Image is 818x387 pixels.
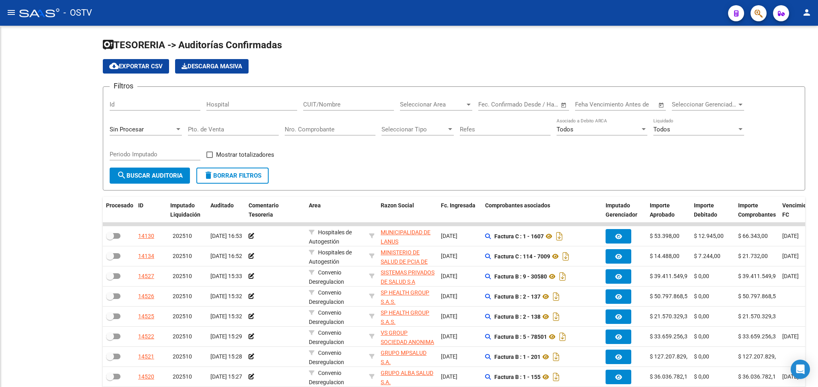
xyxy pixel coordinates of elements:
span: GRUPO MPSALUD S.A. [381,350,426,365]
span: SISTEMAS PRIVADOS DE SALUD S A [381,269,434,285]
div: - 30715935933 [381,308,434,325]
span: [DATE] [441,313,457,319]
span: Convenio Desregulacion [309,309,344,325]
span: $ 33.659.256,30 [738,333,779,340]
span: 202510 [173,333,192,340]
span: $ 14.488,00 [650,253,679,259]
strong: Factura B : 5 - 78501 [494,334,547,340]
span: Auditado [210,202,234,209]
span: Todos [557,126,573,133]
span: $ 0,00 [694,313,709,319]
span: [DATE] [441,253,457,259]
span: Hospitales de Autogestión [309,249,352,265]
span: [DATE] 15:29 [210,333,242,340]
i: Descargar documento [554,230,565,243]
mat-icon: person [802,8,812,17]
span: $ 39.411.549,90 [650,273,691,279]
span: GRUPO ALBA SALUD S.A. [381,370,433,385]
span: $ 50.797.868,50 [650,293,691,299]
datatable-header-cell: Comentario Tesoreria [245,197,306,223]
div: Open Intercom Messenger [791,360,810,379]
datatable-header-cell: Importe Comprobantes [735,197,779,223]
datatable-header-cell: Auditado [207,197,245,223]
span: [DATE] 15:32 [210,313,242,319]
span: $ 0,00 [694,353,709,360]
div: - 30715935933 [381,288,434,305]
span: $ 39.411.549,90 [738,273,779,279]
span: Convenio Desregulacion [309,330,344,345]
datatable-header-cell: Area [306,197,366,223]
span: [DATE] [441,353,457,360]
span: $ 36.036.782,10 [650,373,691,380]
span: [DATE] 15:27 [210,373,242,380]
div: 14521 [138,352,154,361]
span: Borrar Filtros [204,172,261,179]
span: $ 21.570.329,30 [650,313,691,319]
span: Seleccionar Area [400,101,465,108]
div: 14525 [138,312,154,321]
datatable-header-cell: Comprobantes asociados [482,197,602,223]
span: [DATE] [782,373,799,380]
span: 202510 [173,313,192,319]
span: [DATE] [441,373,457,380]
datatable-header-cell: Razon Social [377,197,438,223]
span: $ 0,00 [694,273,709,279]
span: Exportar CSV [109,63,163,70]
span: - OSTV [63,4,92,22]
i: Descargar documento [561,250,571,263]
strong: Factura C : 114 - 7009 [494,253,550,260]
strong: Factura B : 1 - 155 [494,374,541,380]
strong: Factura B : 1 - 201 [494,354,541,360]
div: - 30592558951 [381,268,434,285]
datatable-header-cell: ID [135,197,167,223]
span: Descarga Masiva [182,63,242,70]
div: 14134 [138,252,154,261]
span: Sin Procesar [110,126,144,133]
div: 14130 [138,231,154,241]
mat-icon: cloud_download [109,61,119,71]
div: 14526 [138,292,154,301]
span: 202510 [173,373,192,380]
span: [DATE] 15:32 [210,293,242,299]
strong: Factura B : 9 - 30580 [494,273,547,280]
mat-icon: menu [6,8,16,17]
span: [DATE] [782,253,799,259]
datatable-header-cell: Importe Aprobado [647,197,691,223]
span: $ 127.207.829,00 [650,353,694,360]
span: [DATE] [441,333,457,340]
strong: Factura C : 1 - 1607 [494,233,544,240]
span: $ 53.398,00 [650,233,679,239]
span: $ 12.945,00 [694,233,724,239]
span: $ 33.659.256,30 [650,333,691,340]
datatable-header-cell: Imputado Liquidación [167,197,207,223]
span: $ 7.244,00 [694,253,720,259]
span: [DATE] [782,233,799,239]
span: $ 36.036.782,10 [738,373,779,380]
span: [DATE] [782,273,799,279]
strong: Factura B : 2 - 138 [494,313,541,320]
span: Seleccionar Gerenciador [672,101,737,108]
span: 202510 [173,273,192,279]
span: Convenio Desregulacion [309,350,344,365]
span: MINISTERIO DE SALUD DE PCIA DE BSAS [381,249,428,274]
span: $ 66.343,00 [738,233,768,239]
span: 202510 [173,293,192,299]
datatable-header-cell: Fc. Ingresada [438,197,482,223]
div: 14527 [138,272,154,281]
button: Buscar Auditoria [110,168,190,184]
input: Fecha fin [518,101,557,108]
div: - 30718039734 [381,369,434,385]
span: Razon Social [381,202,414,209]
datatable-header-cell: Procesado [103,197,135,223]
span: [DATE] [441,233,457,239]
span: 202510 [173,253,192,259]
button: Borrar Filtros [196,168,269,184]
span: Imputado Gerenciador [606,202,637,218]
i: Descargar documento [551,371,561,383]
span: Buscar Auditoria [117,172,183,179]
span: [DATE] [441,293,457,299]
span: [DATE] 16:52 [210,253,242,259]
button: Open calendar [559,100,569,110]
span: Importe Aprobado [650,202,675,218]
span: $ 0,00 [694,373,709,380]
